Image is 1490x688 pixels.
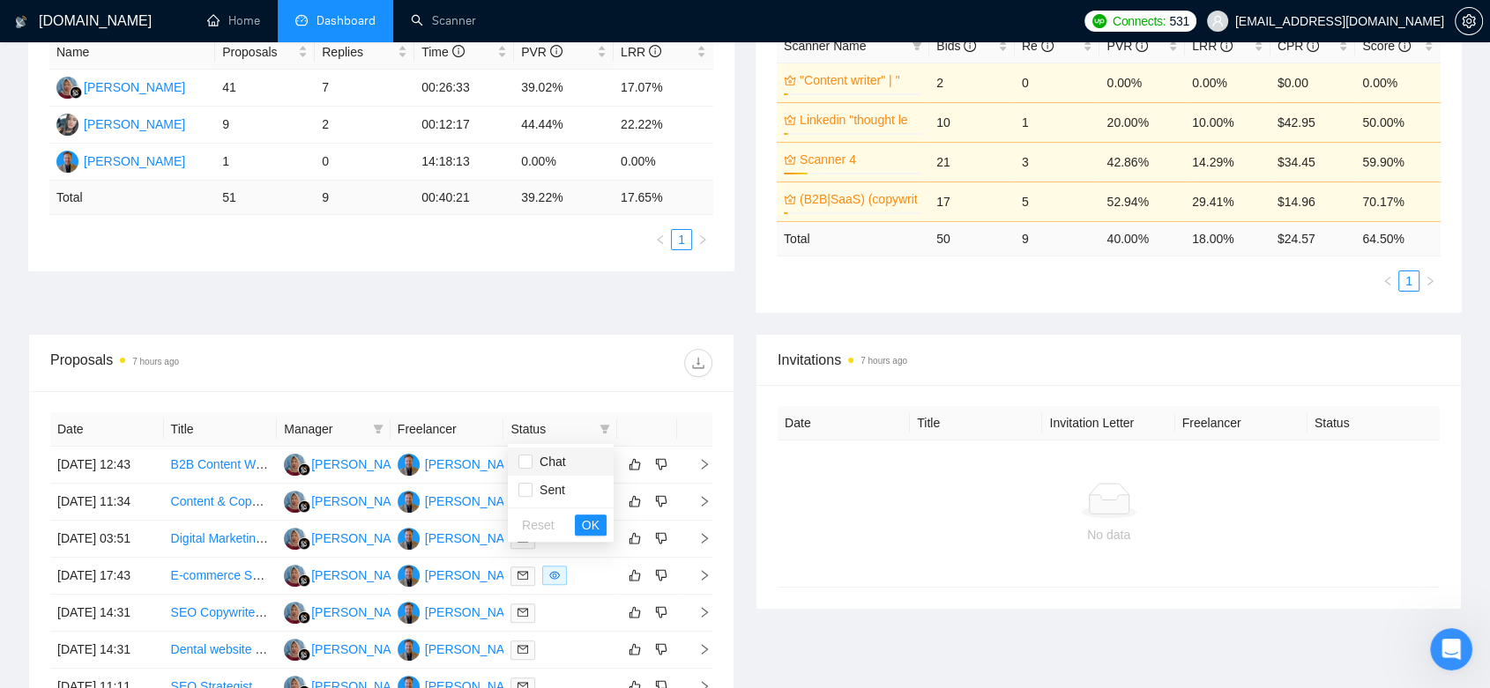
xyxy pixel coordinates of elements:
div: 👑 Laziza AI - Job Pre-Qualification [36,502,295,521]
a: CD[PERSON_NAME] [398,567,526,581]
span: Replies [322,42,394,62]
td: 39.22 % [514,181,614,215]
a: Digital Marketing Specialist [171,531,319,545]
td: $42.95 [1270,102,1356,142]
td: 44.44% [514,107,614,144]
td: 0.00% [1355,63,1441,102]
td: 59.90% [1355,142,1441,181]
th: Invitation Letter [1042,406,1174,440]
button: like [624,639,645,660]
a: CD[PERSON_NAME] [398,530,526,544]
li: Next Page [692,229,713,250]
span: info-circle [1136,40,1148,52]
td: [DATE] 14:31 [50,632,164,669]
span: right [684,569,711,581]
td: 5 [1015,181,1100,221]
td: 51 [215,181,315,215]
span: info-circle [649,45,661,57]
img: CD [56,151,78,173]
div: [PERSON_NAME] [425,566,526,585]
span: user [1211,15,1224,27]
span: right [697,234,708,245]
a: searchScanner [411,13,476,28]
div: [PERSON_NAME] [311,640,413,659]
td: E-commerce Sales Copywriter Needed for Marine Tech Website [164,558,278,595]
span: crown [784,74,796,86]
a: MC[PERSON_NAME] [56,116,185,130]
span: info-circle [550,45,562,57]
td: 17.65 % [614,181,713,215]
button: dislike [651,602,672,623]
span: Score [1362,39,1410,53]
span: CPR [1278,39,1319,53]
td: 50.00% [1355,102,1441,142]
div: Send us a messageWe typically reply in under a minute [18,267,335,334]
button: OK [575,514,607,536]
div: Close [303,28,335,60]
a: CD[PERSON_NAME] [56,153,185,167]
div: [PERSON_NAME] [425,603,526,622]
td: $0.00 [1270,63,1356,102]
a: CD[PERSON_NAME] [398,604,526,618]
a: Linkedin "thought le [800,110,919,129]
span: 531 [1169,11,1188,31]
img: SM [284,454,306,476]
button: right [692,229,713,250]
img: SM [284,528,306,550]
td: 9 [315,181,414,215]
a: Dental website and marketing materials copywriting [171,642,452,656]
button: like [624,565,645,586]
a: (B2B|SaaS) (copywrit [800,189,919,209]
a: "Content writer" | " [800,70,919,90]
a: SM[PERSON_NAME] [284,493,413,507]
img: SM [284,639,306,661]
span: Dashboard [317,13,376,28]
th: Date [50,412,164,447]
div: ✅ How To: Connect your agency to [DOMAIN_NAME] [26,393,327,444]
span: crown [784,193,796,205]
span: filter [600,424,610,434]
th: Title [910,406,1042,440]
span: dislike [655,531,667,545]
a: Content & Copywriting Specialist for Multi-Channel Marketing [171,494,505,508]
span: filter [596,416,614,442]
button: setting [1455,7,1483,35]
td: 70.17% [1355,181,1441,221]
td: 0 [315,144,414,181]
a: Scanner 4 [800,150,919,169]
td: 10 [929,102,1015,142]
td: B2B Content Writer for Comparison & “Best Company” Articles [164,447,278,484]
a: SM[PERSON_NAME] [284,641,413,655]
td: Digital Marketing Specialist [164,521,278,558]
a: 1 [1399,271,1419,291]
span: Connects: [1113,11,1166,31]
td: 0 [1015,63,1100,102]
span: like [629,605,641,619]
button: like [624,454,645,475]
img: gigradar-bm.png [70,86,82,99]
span: LRR [621,45,661,59]
span: info-circle [452,45,465,57]
span: right [684,532,711,544]
span: like [629,568,641,582]
a: 1 [672,230,691,249]
span: right [684,458,711,470]
a: SEO Copywriter & Content Strategist for Thought-Leadership Content [171,605,552,619]
td: 41 [215,70,315,107]
span: info-circle [964,40,976,52]
td: 42.86% [1099,142,1185,181]
button: dislike [651,454,672,475]
img: Profile image for Sofiia [256,28,291,63]
span: left [1382,276,1393,286]
span: like [629,642,641,656]
td: [DATE] 11:34 [50,484,164,521]
li: 1 [671,229,692,250]
span: dislike [655,494,667,508]
td: 14.29% [1185,142,1270,181]
td: 00:40:21 [414,181,514,215]
td: 10.00% [1185,102,1270,142]
td: [DATE] 03:51 [50,521,164,558]
div: [PERSON_NAME] [84,115,185,134]
a: B2B Content Writer for Comparison & “Best Company” Articles [171,457,512,471]
span: Search for help [36,359,143,378]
